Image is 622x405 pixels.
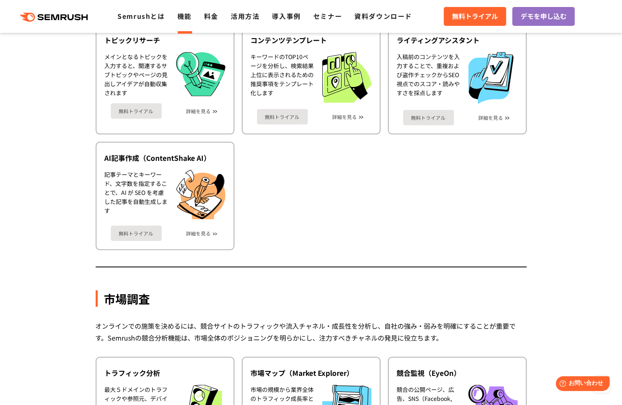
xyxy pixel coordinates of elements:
div: ライティングアシスタント [397,35,518,45]
img: ライティングアシスタント [468,52,514,104]
div: 市場マップ（Market Explorer） [251,368,372,378]
a: 詳細を見る [333,114,357,120]
div: 記事テーマとキーワード、文字数を指定することで、AI が SEO を考慮した記事を自動生成します [105,170,168,220]
span: デモを申し込む [521,11,567,22]
a: Semrushとは [117,11,165,21]
a: 無料トライアル [111,226,162,241]
a: 無料トライアル [444,7,506,26]
div: トピックリサーチ [105,35,225,45]
a: 導入事例 [272,11,301,21]
div: メインとなるトピックを入力すると、関連するサブトピックやページの見出しアイデアが自動収集されます [105,52,168,97]
div: トラフィック分析 [105,368,225,378]
a: 活用方法 [231,11,259,21]
div: コンテンツテンプレート [251,35,372,45]
a: セミナー [313,11,342,21]
a: 無料トライアル [111,103,162,119]
div: オンラインでの施策を決めるには、競合サイトのトラフィックや流入チャネル・成長性を分析し、自社の強み・弱みを明確にすることが重要です。Semrushの競合分析機能は、市場全体のポジショニングを明ら... [96,320,527,344]
iframe: Help widget launcher [549,373,613,396]
a: 詳細を見る [479,115,503,121]
a: 資料ダウンロード [354,11,412,21]
img: AI記事作成（ContentShake AI） [176,170,225,220]
div: キーワードのTOP10ページを分析し、検索結果上位に表示されるための推奨事項をテンプレート化します [251,52,314,103]
a: 詳細を見る [186,108,211,114]
img: コンテンツテンプレート [322,52,372,103]
div: 入稿前のコンテンツを入力することで、重複および盗作チェックからSEO視点でのスコア・読みやすさを採点します [397,52,460,104]
a: デモを申し込む [512,7,575,26]
span: 無料トライアル [452,11,498,22]
a: 料金 [204,11,218,21]
a: 詳細を見る [186,231,211,236]
img: トピックリサーチ [176,52,225,96]
a: 無料トライアル [403,110,454,126]
a: 無料トライアル [257,109,308,125]
div: AI記事作成（ContentShake AI） [105,153,225,163]
div: 市場調査 [96,291,527,307]
a: 機能 [177,11,192,21]
div: 競合監視（EyeOn） [397,368,518,378]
